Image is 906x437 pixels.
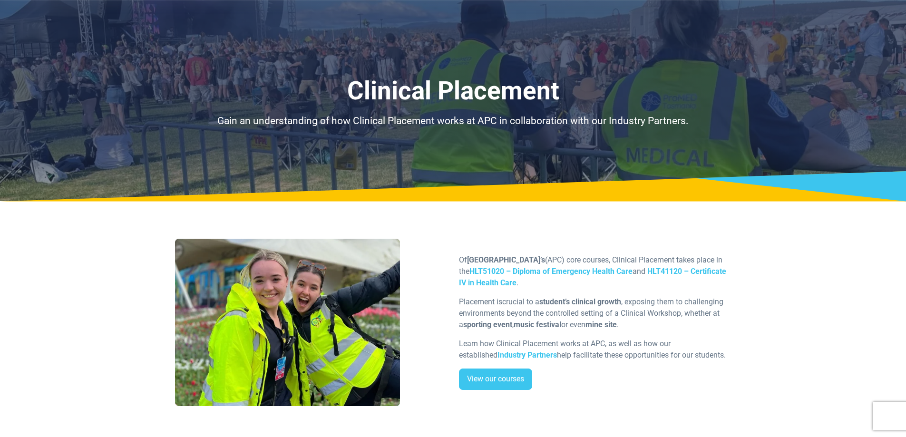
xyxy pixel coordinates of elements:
[469,267,633,276] a: HLT51020 – Diploma of Emergency Health Care
[539,297,621,306] strong: student’s clinical growth
[467,255,545,264] strong: [GEOGRAPHIC_DATA]’s
[459,369,532,390] a: View our courses
[459,338,731,361] p: Learn how Clinical Placement works at APC, as well as how our established help facilitate these o...
[514,320,561,329] strong: music festival
[175,76,731,106] h1: Clinical Placement
[516,278,518,287] span: .
[633,267,645,276] span: and
[459,267,726,287] a: HLT41120 – Certificate IV in Health Care
[459,297,502,306] span: Placement is
[175,114,731,129] p: Gain an understanding of how Clinical Placement works at APC in collaboration with our Industry P...
[459,255,722,276] span: Of (APC) core courses, Clinical Placement takes place in the
[585,320,617,329] strong: mine site
[463,320,512,329] strong: sporting event
[459,296,731,330] p: crucial to a , exposing them to challenging environments beyond the controlled setting of a Clini...
[497,350,557,359] a: Industry Partners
